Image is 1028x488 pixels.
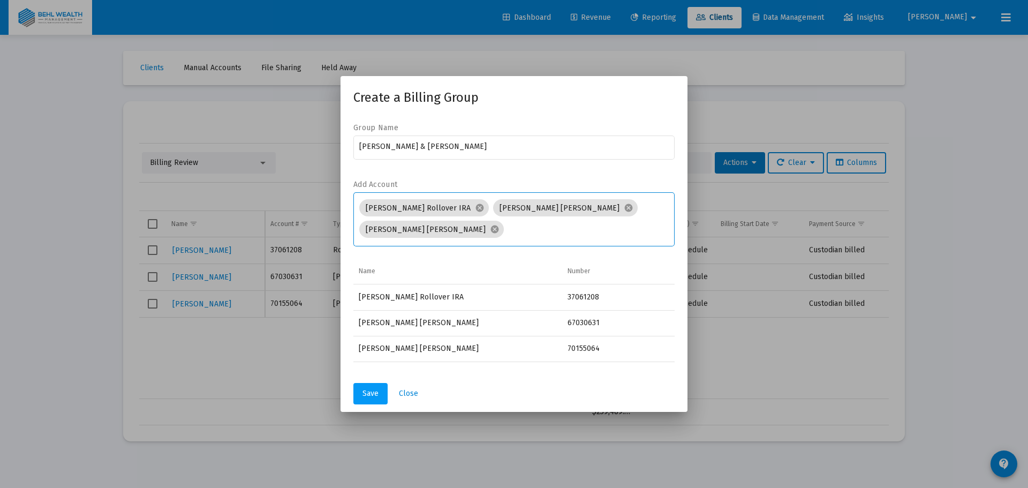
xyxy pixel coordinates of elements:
[624,203,633,213] mat-icon: cancel
[353,259,675,362] div: Data grid
[562,259,675,284] td: Column Number
[359,267,375,275] div: Name
[568,318,669,328] div: 67030631
[490,224,500,234] mat-icon: cancel
[353,383,388,404] button: Save
[493,199,638,216] mat-chip: [PERSON_NAME] [PERSON_NAME]
[359,197,669,240] mat-chip-list: Assignment Selection
[390,383,427,404] button: Close
[353,123,398,132] label: Group Name
[353,180,397,189] label: Add Account
[359,199,489,216] mat-chip: [PERSON_NAME] Rollover IRA
[568,267,590,275] div: Number
[353,89,675,106] h1: Create a Billing Group
[399,389,418,398] span: Close
[475,203,485,213] mat-icon: cancel
[353,259,562,284] td: Column Name
[359,292,557,303] div: [PERSON_NAME] Rollover IRA
[359,343,557,354] div: [PERSON_NAME] [PERSON_NAME]
[359,318,557,328] div: [PERSON_NAME] [PERSON_NAME]
[359,142,669,151] input: Group name
[362,389,379,398] span: Save
[568,292,669,303] div: 37061208
[568,343,669,354] div: 70155064
[359,221,504,238] mat-chip: [PERSON_NAME] [PERSON_NAME]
